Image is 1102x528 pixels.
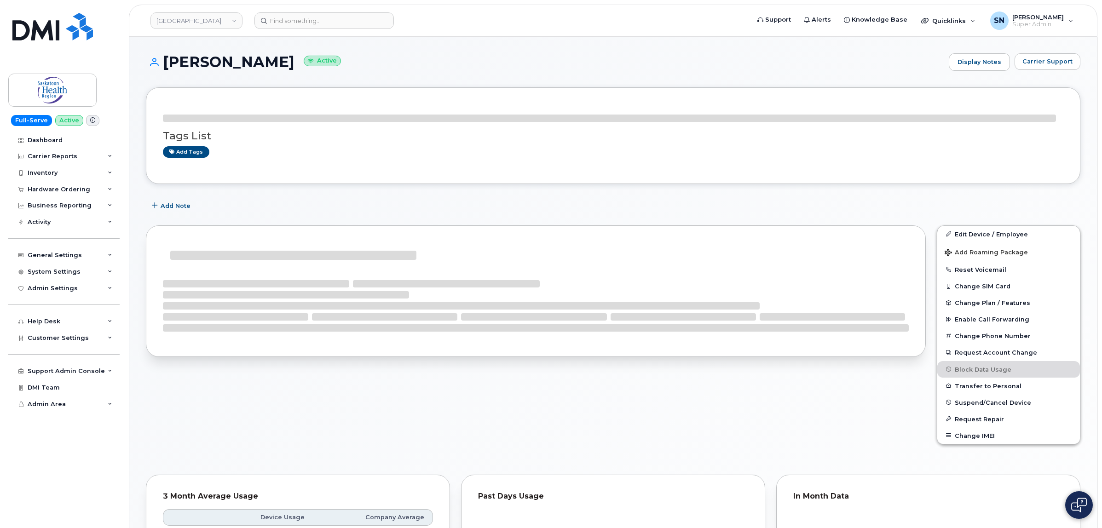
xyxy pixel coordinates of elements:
a: Edit Device / Employee [937,226,1080,242]
span: Add Note [161,201,190,210]
span: Change Plan / Features [955,299,1030,306]
div: In Month Data [793,492,1063,501]
button: Change IMEI [937,427,1080,444]
button: Request Repair [937,411,1080,427]
span: Suspend/Cancel Device [955,399,1031,406]
button: Suspend/Cancel Device [937,394,1080,411]
button: Add Note [146,198,198,214]
button: Block Data Usage [937,361,1080,378]
div: 3 Month Average Usage [163,492,433,501]
button: Change Plan / Features [937,294,1080,311]
button: Request Account Change [937,344,1080,361]
button: Transfer to Personal [937,378,1080,394]
a: Add tags [163,146,209,158]
th: Device Usage [216,509,313,526]
button: Enable Call Forwarding [937,311,1080,327]
div: Past Days Usage [478,492,748,501]
span: Carrier Support [1022,57,1073,66]
button: Reset Voicemail [937,261,1080,278]
h3: Tags List [163,130,1063,142]
img: Open chat [1071,498,1087,512]
small: Active [304,56,341,66]
th: Company Average [313,509,433,526]
button: Change Phone Number [937,327,1080,344]
span: Add Roaming Package [945,249,1028,258]
span: Enable Call Forwarding [955,316,1029,323]
button: Carrier Support [1015,53,1080,70]
button: Change SIM Card [937,278,1080,294]
a: Display Notes [949,53,1010,71]
h1: [PERSON_NAME] [146,54,944,70]
button: Add Roaming Package [937,242,1080,261]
